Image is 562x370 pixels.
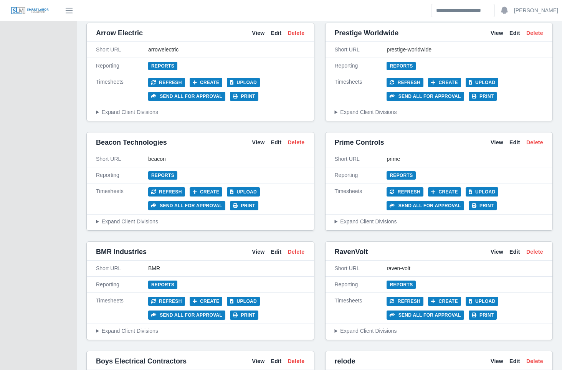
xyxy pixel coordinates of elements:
button: Print [469,311,497,320]
a: View [491,357,503,365]
img: SLM Logo [11,7,49,15]
a: View [252,357,264,365]
div: Reporting [96,171,148,179]
a: View [491,248,503,256]
div: Short URL [96,264,148,273]
div: Timesheets [335,297,387,320]
div: beacon [148,155,305,163]
a: Edit [509,139,520,147]
div: Reporting [96,281,148,289]
a: View [252,139,264,147]
div: arrowelectric [148,46,305,54]
a: Edit [509,357,520,365]
a: Edit [509,29,520,37]
button: Upload [466,297,499,306]
a: Edit [271,139,282,147]
div: Short URL [335,264,387,273]
div: Timesheets [335,78,387,101]
button: Send all for approval [387,92,464,101]
summary: Expand Client Divisions [96,327,305,335]
button: Upload [227,78,260,87]
button: Send all for approval [387,201,464,210]
a: Edit [509,248,520,256]
button: Refresh [387,297,423,306]
button: Send all for approval [387,311,464,320]
button: Print [469,201,497,210]
div: Reporting [335,281,387,289]
button: Send all for approval [148,201,225,210]
div: Reporting [96,62,148,70]
a: Reports [148,281,177,289]
button: Refresh [148,297,185,306]
button: Upload [466,78,499,87]
a: Edit [271,29,282,37]
summary: Expand Client Divisions [335,218,544,226]
a: Delete [288,357,304,365]
div: Short URL [96,155,148,163]
div: Timesheets [96,187,148,210]
a: Delete [526,248,543,256]
button: Upload [227,297,260,306]
a: View [252,248,264,256]
div: Short URL [335,46,387,54]
span: Boys Electrical Contractors [96,356,187,367]
span: Prime Controls [335,137,384,148]
button: Refresh [387,187,423,197]
input: Search [431,4,495,17]
button: Create [190,187,223,197]
div: Timesheets [96,78,148,101]
a: Reports [148,171,177,180]
a: Reports [387,62,416,70]
div: Short URL [96,46,148,54]
span: Beacon Technologies [96,137,167,148]
a: Delete [288,29,304,37]
div: Reporting [335,62,387,70]
a: Reports [148,62,177,70]
span: Prestige Worldwide [335,28,399,38]
a: Delete [288,248,304,256]
a: [PERSON_NAME] [514,7,558,15]
summary: Expand Client Divisions [335,327,544,335]
button: Upload [227,187,260,197]
div: Timesheets [96,297,148,320]
div: Reporting [335,171,387,179]
a: View [252,29,264,37]
button: Create [190,78,223,87]
span: BMR Industries [96,246,147,257]
span: Arrow Electric [96,28,143,38]
button: Send all for approval [148,311,225,320]
a: Delete [288,139,304,147]
button: Refresh [387,78,423,87]
a: Delete [526,357,543,365]
a: Delete [526,29,543,37]
summary: Expand Client Divisions [335,108,544,116]
a: View [491,29,503,37]
div: Short URL [335,155,387,163]
div: prestige-worldwide [387,46,543,54]
div: Timesheets [335,187,387,210]
button: Print [230,311,258,320]
button: Create [190,297,223,306]
a: Edit [271,248,282,256]
a: Delete [526,139,543,147]
button: Print [230,201,258,210]
button: Refresh [148,78,185,87]
span: relode [335,356,355,367]
div: raven-volt [387,264,543,273]
div: BMR [148,264,305,273]
div: prime [387,155,543,163]
button: Create [428,78,461,87]
summary: Expand Client Divisions [96,108,305,116]
a: View [491,139,503,147]
button: Upload [466,187,499,197]
span: RavenVolt [335,246,368,257]
summary: Expand Client Divisions [96,218,305,226]
a: Reports [387,281,416,289]
button: Send all for approval [148,92,225,101]
button: Create [428,187,461,197]
button: Print [469,92,497,101]
a: Edit [271,357,282,365]
button: Create [428,297,461,306]
button: Print [230,92,258,101]
button: Refresh [148,187,185,197]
